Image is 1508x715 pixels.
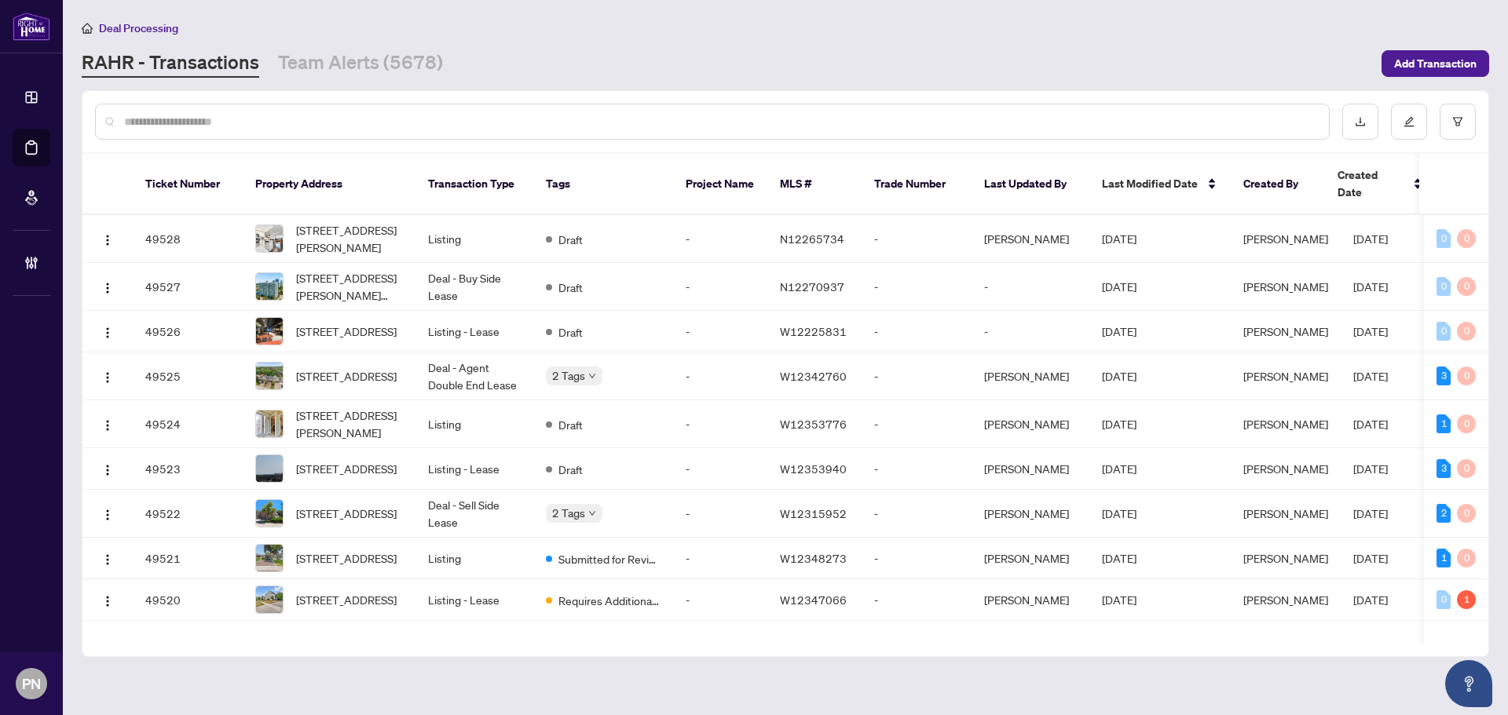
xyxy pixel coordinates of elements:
span: Draft [558,323,583,341]
span: [DATE] [1102,324,1136,338]
img: thumbnail-img [256,586,283,613]
td: 49521 [133,538,243,579]
span: down [588,509,596,517]
img: logo [13,12,50,41]
img: Logo [101,464,114,476]
div: 2 [1437,504,1451,523]
td: [PERSON_NAME] [972,400,1089,448]
img: Logo [101,509,114,521]
span: Draft [558,279,583,296]
td: Deal - Agent Double End Lease [415,352,533,400]
button: Logo [95,274,120,299]
span: [DATE] [1353,461,1388,476]
td: - [862,352,972,400]
div: 0 [1437,229,1451,248]
td: - [862,490,972,538]
span: edit [1404,116,1415,127]
span: filter [1452,116,1463,127]
td: - [862,538,972,579]
span: [DATE] [1102,279,1136,294]
td: Deal - Sell Side Lease [415,490,533,538]
th: Trade Number [862,154,972,215]
span: Last Modified Date [1102,175,1198,192]
span: [DATE] [1353,369,1388,383]
span: W12315952 [780,506,847,520]
span: [PERSON_NAME] [1243,461,1328,476]
div: 0 [1437,322,1451,341]
td: Listing [415,215,533,263]
a: Team Alerts (5678) [278,49,443,78]
td: - [862,311,972,352]
td: - [673,215,767,263]
span: down [588,372,596,380]
td: - [673,263,767,311]
span: W12353940 [780,461,847,476]
img: thumbnail-img [256,410,283,437]
td: [PERSON_NAME] [972,448,1089,490]
span: [PERSON_NAME] [1243,369,1328,383]
span: Draft [558,461,583,478]
span: home [82,23,93,34]
span: [DATE] [1353,417,1388,431]
td: [PERSON_NAME] [972,352,1089,400]
span: [STREET_ADDRESS] [296,460,397,477]
button: Logo [95,545,120,571]
button: Logo [95,411,120,436]
span: W12348273 [780,551,847,565]
span: Deal Processing [99,21,178,35]
th: Property Address [243,154,415,215]
button: Logo [95,587,120,612]
td: - [673,311,767,352]
img: Logo [101,326,114,339]
th: Last Modified Date [1089,154,1231,215]
td: Listing - Lease [415,448,533,490]
th: MLS # [767,154,862,215]
img: Logo [101,282,114,294]
td: 49527 [133,263,243,311]
td: 49524 [133,400,243,448]
th: Created Date [1325,154,1435,215]
span: [STREET_ADDRESS][PERSON_NAME] [296,221,403,256]
span: [STREET_ADDRESS] [296,505,397,522]
td: - [862,579,972,621]
span: [DATE] [1353,551,1388,565]
th: Tags [533,154,673,215]
td: Listing - Lease [415,579,533,621]
span: 2 Tags [552,504,585,522]
button: edit [1391,104,1427,140]
span: [DATE] [1102,417,1136,431]
img: thumbnail-img [256,363,283,389]
span: Add Transaction [1394,51,1477,76]
td: - [673,352,767,400]
td: - [862,400,972,448]
span: [PERSON_NAME] [1243,324,1328,338]
span: [PERSON_NAME] [1243,593,1328,607]
span: [PERSON_NAME] [1243,417,1328,431]
td: - [972,311,1089,352]
td: Listing - Lease [415,311,533,352]
td: [PERSON_NAME] [972,579,1089,621]
td: - [862,263,972,311]
img: Logo [101,595,114,607]
span: W12353776 [780,417,847,431]
span: [PERSON_NAME] [1243,232,1328,246]
button: Add Transaction [1382,50,1489,77]
th: Last Updated By [972,154,1089,215]
span: [DATE] [1102,369,1136,383]
span: [DATE] [1102,593,1136,607]
span: Requires Additional Docs [558,592,661,609]
div: 0 [1437,277,1451,296]
td: 49525 [133,352,243,400]
td: - [673,400,767,448]
div: 1 [1437,549,1451,567]
div: 1 [1437,414,1451,433]
button: Logo [95,363,120,389]
img: Logo [101,419,114,432]
img: thumbnail-img [256,500,283,527]
span: [DATE] [1102,551,1136,565]
span: [DATE] [1353,593,1388,607]
td: 49523 [133,448,243,490]
img: thumbnail-img [256,225,283,252]
button: Logo [95,456,120,481]
button: Logo [95,226,120,251]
